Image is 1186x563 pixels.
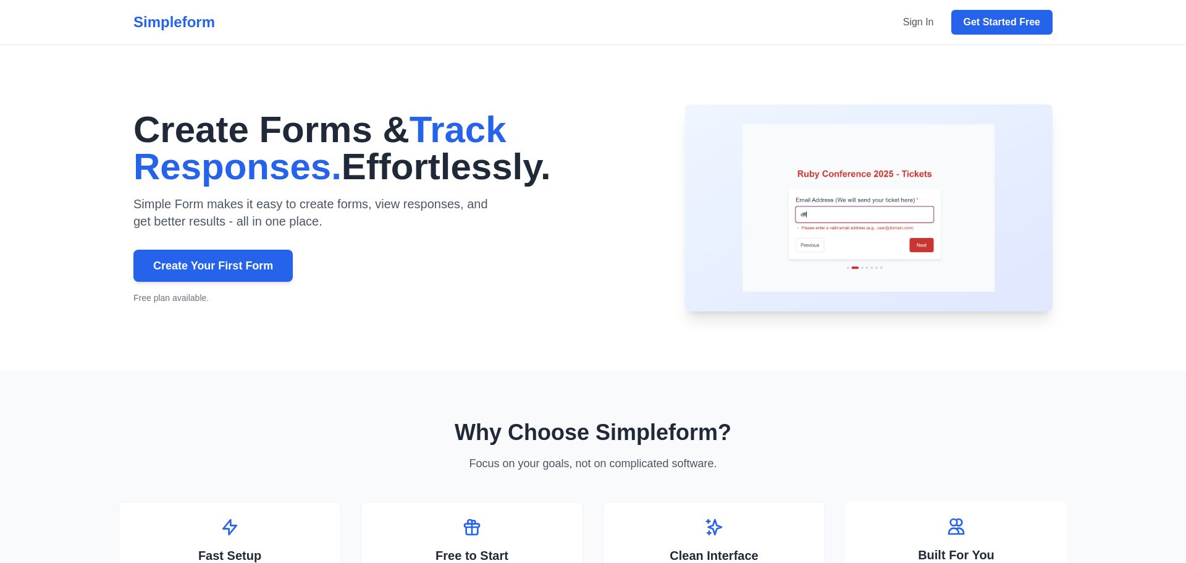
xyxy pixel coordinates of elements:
a: Create Your First Form [133,250,293,282]
span: Track Responses. [133,109,507,187]
div: Simpleform [133,12,215,32]
a: Get Started Free [951,10,1053,35]
h2: Why Choose Simpleform? [119,420,1067,445]
p: Free plan available. [133,292,655,304]
img: Form Builder Preview [705,124,1033,292]
p: Focus on your goals, not on complicated software. [385,455,801,472]
p: Simple Form makes it easy to create forms, view responses, and get better results - all in one pl... [133,195,489,230]
h1: Create Forms & Effortlessly. [133,111,655,185]
a: Sign In [896,12,941,32]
